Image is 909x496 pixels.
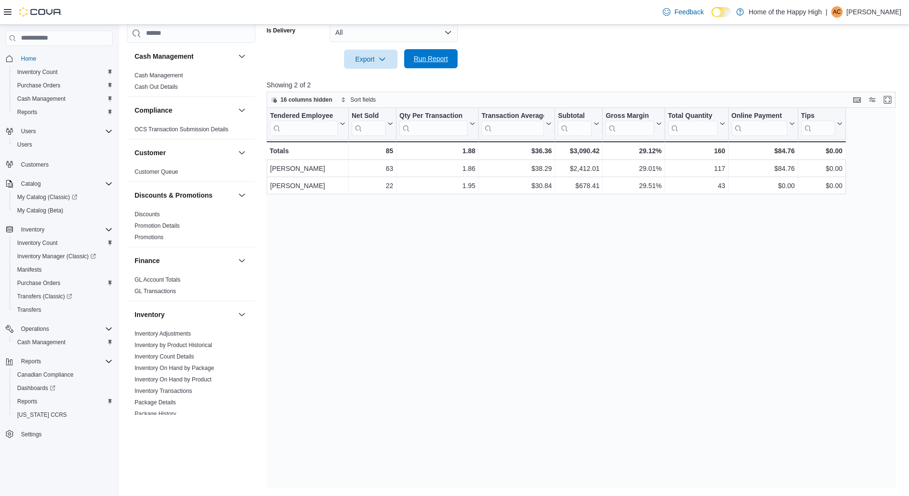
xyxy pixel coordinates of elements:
[867,94,878,106] button: Display options
[399,145,475,157] div: 1.88
[17,323,113,335] span: Operations
[135,276,180,284] span: GL Account Totals
[17,224,113,235] span: Inventory
[13,304,113,316] span: Transfers
[17,371,73,379] span: Canadian Compliance
[135,411,176,417] a: Package History
[17,178,113,190] span: Catalog
[13,277,64,289] a: Purchase Orders
[10,92,116,106] button: Cash Management
[17,53,40,64] a: Home
[13,369,77,380] a: Canadian Compliance
[731,112,787,121] div: Online Payment
[267,27,295,34] label: Is Delivery
[135,211,160,218] span: Discounts
[352,163,393,174] div: 63
[13,80,64,91] a: Purchase Orders
[350,96,376,104] span: Sort fields
[19,7,62,17] img: Cova
[17,108,37,116] span: Reports
[711,7,731,17] input: Dark Mode
[481,180,552,191] div: $30.84
[17,323,53,335] button: Operations
[13,106,41,118] a: Reports
[135,72,183,79] a: Cash Management
[17,356,113,367] span: Reports
[2,177,116,190] button: Catalog
[17,159,52,170] a: Customers
[399,112,468,121] div: Qty Per Transaction
[731,145,795,157] div: $84.76
[10,408,116,422] button: [US_STATE] CCRS
[801,112,835,121] div: Tips
[558,180,599,191] div: $678.41
[135,387,192,395] span: Inventory Transactions
[135,256,160,265] h3: Finance
[135,310,234,319] button: Inventory
[352,145,393,157] div: 85
[558,112,592,121] div: Subtotal
[10,250,116,263] a: Inventory Manager (Classic)
[404,49,458,68] button: Run Report
[21,55,36,63] span: Home
[135,233,164,241] span: Promotions
[13,277,113,289] span: Purchase Orders
[21,325,49,333] span: Operations
[13,369,113,380] span: Canadian Compliance
[135,330,191,338] span: Inventory Adjustments
[13,191,113,203] span: My Catalog (Classic)
[10,65,116,79] button: Inventory Count
[17,68,58,76] span: Inventory Count
[17,82,61,89] span: Purchase Orders
[10,395,116,408] button: Reports
[674,7,703,17] span: Feedback
[399,163,475,174] div: 1.86
[13,139,36,150] a: Users
[481,112,544,121] div: Transaction Average
[17,279,61,287] span: Purchase Orders
[10,236,116,250] button: Inventory Count
[17,53,113,64] span: Home
[13,337,113,348] span: Cash Management
[135,106,234,115] button: Compliance
[352,112,386,121] div: Net Sold
[801,112,842,136] button: Tips
[13,139,113,150] span: Users
[135,353,194,360] span: Inventory Count Details
[17,411,67,419] span: [US_STATE] CCRS
[135,148,166,158] h3: Customer
[21,226,44,233] span: Inventory
[350,50,392,69] span: Export
[135,190,234,200] button: Discounts & Promotions
[13,409,113,421] span: Washington CCRS
[135,148,234,158] button: Customer
[10,204,116,217] button: My Catalog (Beta)
[17,239,58,247] span: Inventory Count
[17,253,96,260] span: Inventory Manager (Classic)
[481,112,544,136] div: Transaction Average
[17,224,48,235] button: Inventory
[801,112,835,136] div: Tips
[414,54,448,63] span: Run Report
[17,126,113,137] span: Users
[236,51,248,62] button: Cash Management
[13,237,113,249] span: Inventory Count
[270,180,345,191] div: [PERSON_NAME]
[267,94,336,106] button: 16 columns hidden
[135,376,211,383] a: Inventory On Hand by Product
[127,274,255,301] div: Finance
[13,264,45,275] a: Manifests
[135,341,212,349] span: Inventory by Product Historical
[10,336,116,349] button: Cash Management
[236,105,248,116] button: Compliance
[17,293,72,300] span: Transfers (Classic)
[17,398,37,405] span: Reports
[135,52,194,61] h3: Cash Management
[17,306,41,314] span: Transfers
[2,355,116,368] button: Reports
[558,163,599,174] div: $2,412.01
[13,93,113,105] span: Cash Management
